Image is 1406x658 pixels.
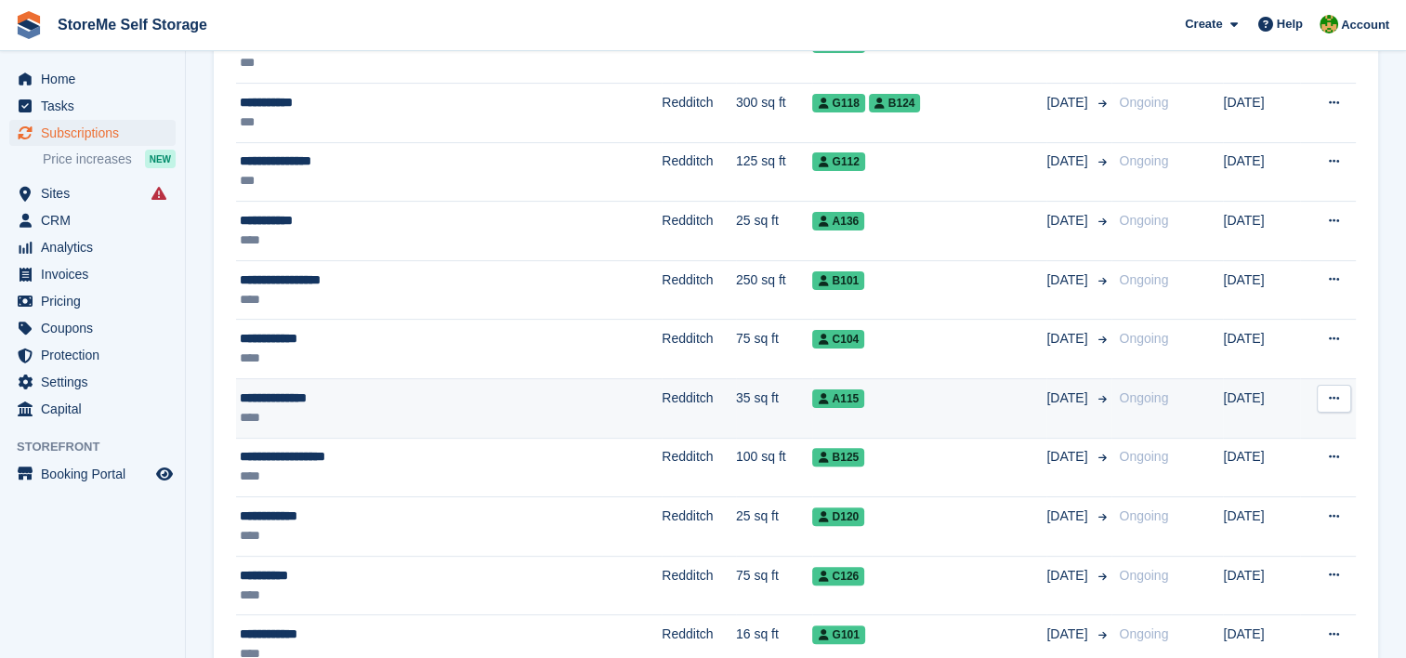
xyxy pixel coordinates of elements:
[9,207,176,233] a: menu
[812,507,864,526] span: D120
[41,369,152,395] span: Settings
[812,152,864,171] span: G112
[1223,497,1299,557] td: [DATE]
[1119,95,1168,110] span: Ongoing
[43,151,132,168] span: Price increases
[41,207,152,233] span: CRM
[17,438,185,456] span: Storefront
[662,142,736,202] td: Redditch
[1046,388,1091,408] span: [DATE]
[9,180,176,206] a: menu
[9,461,176,487] a: menu
[41,180,152,206] span: Sites
[41,315,152,341] span: Coupons
[153,463,176,485] a: Preview store
[812,389,864,408] span: A115
[1119,153,1168,168] span: Ongoing
[1119,508,1168,523] span: Ongoing
[151,186,166,201] i: Smart entry sync failures have occurred
[812,212,864,230] span: A136
[812,94,864,112] span: G118
[736,84,813,143] td: 300 sq ft
[736,497,813,557] td: 25 sq ft
[41,288,152,314] span: Pricing
[41,396,152,422] span: Capital
[736,320,813,379] td: 75 sq ft
[662,497,736,557] td: Redditch
[736,379,813,439] td: 35 sq ft
[9,120,176,146] a: menu
[1223,379,1299,439] td: [DATE]
[736,260,813,320] td: 250 sq ft
[9,315,176,341] a: menu
[41,261,152,287] span: Invoices
[1046,447,1091,467] span: [DATE]
[662,260,736,320] td: Redditch
[1046,270,1091,290] span: [DATE]
[1046,211,1091,230] span: [DATE]
[1046,151,1091,171] span: [DATE]
[1046,566,1091,586] span: [DATE]
[1046,329,1091,349] span: [DATE]
[1277,15,1303,33] span: Help
[9,66,176,92] a: menu
[1119,272,1168,287] span: Ongoing
[43,149,176,169] a: Price increases NEW
[1046,507,1091,526] span: [DATE]
[41,93,152,119] span: Tasks
[50,9,215,40] a: StoreMe Self Storage
[41,66,152,92] span: Home
[736,24,813,84] td: 200 sq ft
[145,150,176,168] div: NEW
[1320,15,1338,33] img: StorMe
[1341,16,1389,34] span: Account
[1223,438,1299,497] td: [DATE]
[9,342,176,368] a: menu
[9,93,176,119] a: menu
[1119,331,1168,346] span: Ongoing
[9,369,176,395] a: menu
[812,625,864,644] span: G101
[662,556,736,615] td: Redditch
[736,142,813,202] td: 125 sq ft
[736,202,813,261] td: 25 sq ft
[41,342,152,368] span: Protection
[1046,625,1091,644] span: [DATE]
[1119,449,1168,464] span: Ongoing
[812,448,864,467] span: B125
[736,556,813,615] td: 75 sq ft
[1223,260,1299,320] td: [DATE]
[1223,84,1299,143] td: [DATE]
[1119,390,1168,405] span: Ongoing
[41,120,152,146] span: Subscriptions
[1119,568,1168,583] span: Ongoing
[9,261,176,287] a: menu
[812,567,864,586] span: C126
[1185,15,1222,33] span: Create
[662,379,736,439] td: Redditch
[1223,556,1299,615] td: [DATE]
[736,438,813,497] td: 100 sq ft
[1223,142,1299,202] td: [DATE]
[41,461,152,487] span: Booking Portal
[662,24,736,84] td: Redditch
[662,438,736,497] td: Redditch
[812,271,864,290] span: B101
[1119,213,1168,228] span: Ongoing
[1046,93,1091,112] span: [DATE]
[662,202,736,261] td: Redditch
[1119,626,1168,641] span: Ongoing
[662,320,736,379] td: Redditch
[9,234,176,260] a: menu
[1223,202,1299,261] td: [DATE]
[9,396,176,422] a: menu
[869,94,921,112] span: B124
[41,234,152,260] span: Analytics
[662,84,736,143] td: Redditch
[9,288,176,314] a: menu
[1223,320,1299,379] td: [DATE]
[812,330,864,349] span: C104
[1223,24,1299,84] td: [DATE]
[15,11,43,39] img: stora-icon-8386f47178a22dfd0bd8f6a31ec36ba5ce8667c1dd55bd0f319d3a0aa187defe.svg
